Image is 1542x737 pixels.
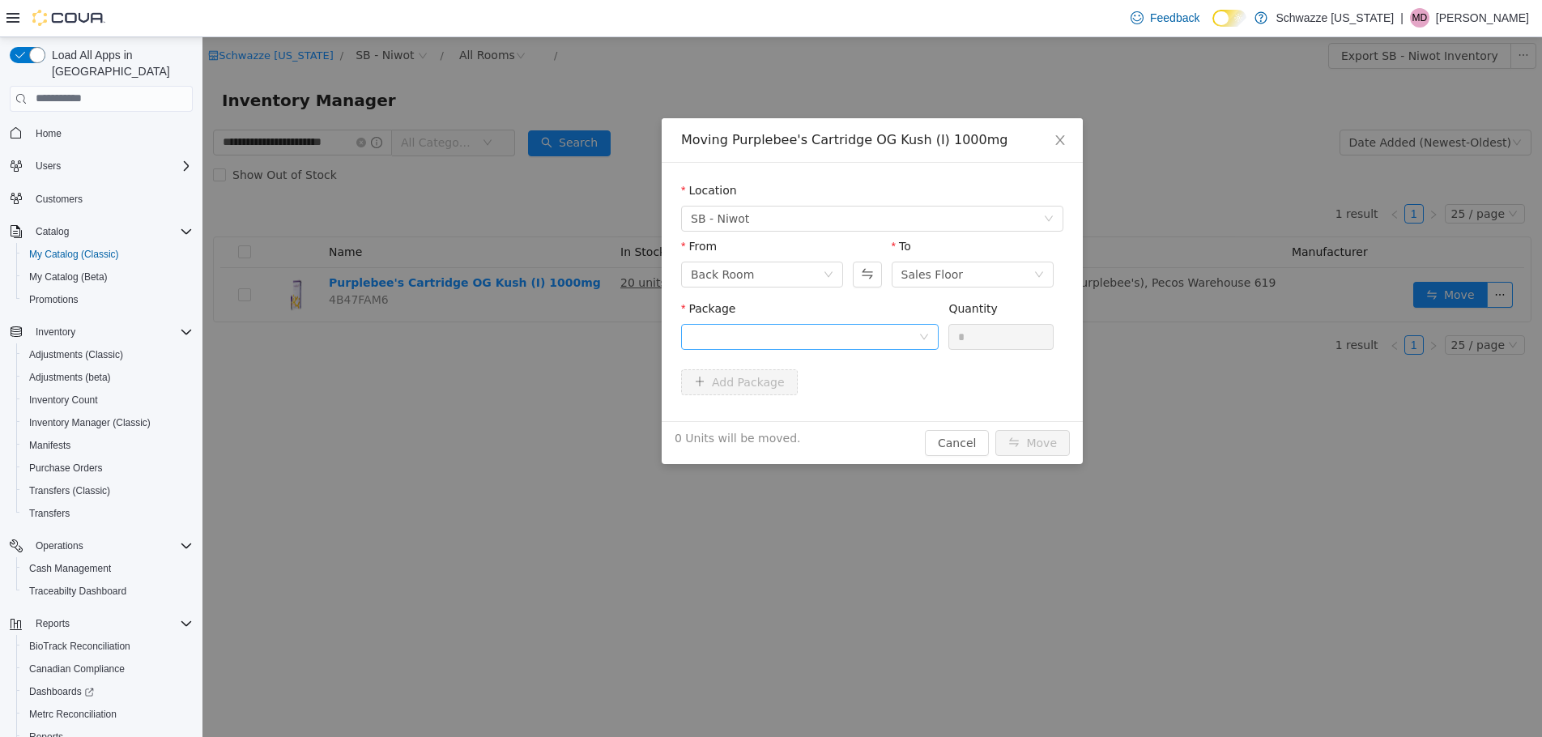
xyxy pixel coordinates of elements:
label: Package [479,265,533,278]
a: Canadian Compliance [23,659,131,679]
span: Transfers (Classic) [29,484,110,497]
span: Manifests [23,436,193,455]
button: Cancel [722,393,786,419]
span: Customers [29,189,193,209]
button: Metrc Reconciliation [16,703,199,726]
span: Traceabilty Dashboard [29,585,126,598]
a: Cash Management [23,559,117,578]
button: Purchase Orders [16,457,199,479]
span: Manifests [29,439,70,452]
button: BioTrack Reconciliation [16,635,199,658]
label: From [479,202,514,215]
button: Close [835,81,880,126]
span: Adjustments (beta) [29,371,111,384]
button: icon: plusAdd Package [479,332,595,358]
button: Reports [3,612,199,635]
a: Transfers [23,504,76,523]
span: Adjustments (beta) [23,368,193,387]
span: Inventory Manager (Classic) [23,413,193,432]
a: Dashboards [16,680,199,703]
span: Inventory [29,322,193,342]
img: Cova [32,10,105,26]
a: My Catalog (Beta) [23,267,114,287]
span: Operations [29,536,193,556]
p: [PERSON_NAME] [1436,8,1529,28]
span: Canadian Compliance [29,662,125,675]
button: Users [3,155,199,177]
span: Traceabilty Dashboard [23,582,193,601]
span: Users [36,160,61,173]
button: Catalog [3,220,199,243]
span: My Catalog (Classic) [29,248,119,261]
button: Swap [650,224,679,250]
button: Catalog [29,222,75,241]
i: icon: down [832,232,841,244]
button: Transfers [16,502,199,525]
a: My Catalog (Classic) [23,245,126,264]
a: Promotions [23,290,85,309]
input: Dark Mode [1212,10,1246,27]
span: Reports [36,617,70,630]
a: Dashboards [23,682,100,701]
span: BioTrack Reconciliation [29,640,130,653]
button: Inventory Count [16,389,199,411]
span: Adjustments (Classic) [29,348,123,361]
span: Users [29,156,193,176]
span: 0 Units will be moved. [472,393,598,410]
button: My Catalog (Classic) [16,243,199,266]
span: Dashboards [23,682,193,701]
div: Moving Purplebee's Cartridge OG Kush (I) 1000mg [479,94,861,112]
label: To [689,202,709,215]
div: Back Room [488,225,552,249]
button: Customers [3,187,199,211]
label: Quantity [746,265,795,278]
span: Purchase Orders [29,462,103,475]
span: Cash Management [23,559,193,578]
span: Transfers [29,507,70,520]
i: icon: close [851,96,864,109]
span: Operations [36,539,83,552]
button: Cash Management [16,557,199,580]
div: Matthew Dupuis [1410,8,1429,28]
button: Inventory Manager (Classic) [16,411,199,434]
span: My Catalog (Classic) [23,245,193,264]
a: BioTrack Reconciliation [23,637,137,656]
span: Feedback [1150,10,1199,26]
span: Promotions [23,290,193,309]
span: Adjustments (Classic) [23,345,193,364]
a: Purchase Orders [23,458,109,478]
button: icon: swapMove [793,393,867,419]
i: icon: down [717,295,726,306]
i: icon: down [841,177,851,188]
a: Inventory Manager (Classic) [23,413,157,432]
span: Customers [36,193,83,206]
button: Transfers (Classic) [16,479,199,502]
span: Home [36,127,62,140]
p: | [1400,8,1404,28]
span: Dashboards [29,685,94,698]
button: Promotions [16,288,199,311]
span: Canadian Compliance [23,659,193,679]
span: Transfers (Classic) [23,481,193,501]
i: icon: down [621,232,631,244]
button: Inventory [3,321,199,343]
span: Inventory Count [23,390,193,410]
div: Sales Floor [699,225,761,249]
span: Home [29,123,193,143]
a: Manifests [23,436,77,455]
button: My Catalog (Beta) [16,266,199,288]
button: Reports [29,614,76,633]
button: Home [3,121,199,145]
span: Inventory [36,326,75,339]
button: Users [29,156,67,176]
span: BioTrack Reconciliation [23,637,193,656]
a: Feedback [1124,2,1206,34]
span: Metrc Reconciliation [29,708,117,721]
span: Reports [29,614,193,633]
span: Catalog [36,225,69,238]
input: Quantity [747,288,850,312]
span: Purchase Orders [23,458,193,478]
span: SB - Niwot [488,169,547,194]
span: Promotions [29,293,79,306]
a: Home [29,124,68,143]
